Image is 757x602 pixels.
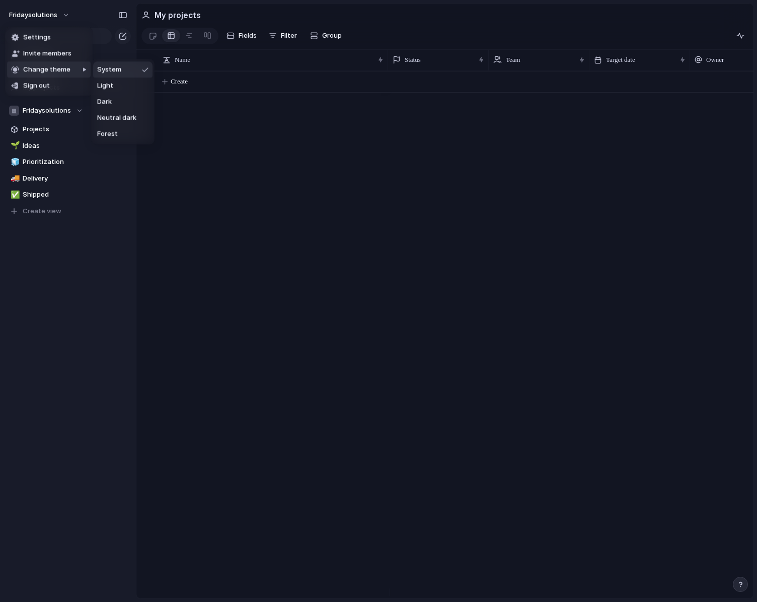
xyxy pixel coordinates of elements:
[23,33,51,43] span: Settings
[97,97,112,107] span: Dark
[23,81,50,91] span: Sign out
[97,113,136,123] span: Neutral dark
[97,81,113,91] span: Light
[23,65,70,75] span: Change theme
[97,65,121,75] span: System
[97,129,118,139] span: Forest
[23,49,71,59] span: Invite members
